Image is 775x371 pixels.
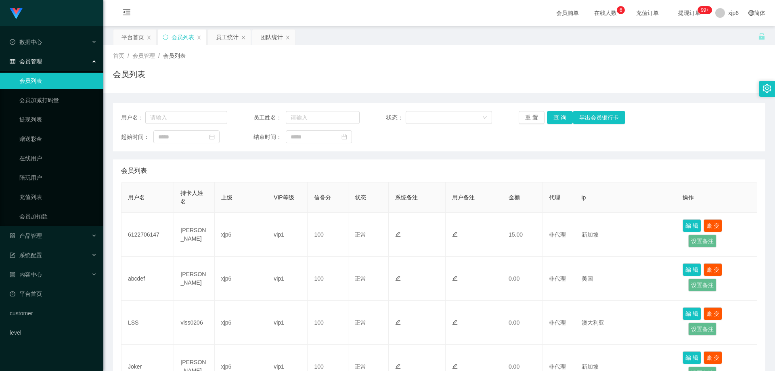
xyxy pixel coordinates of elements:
button: 设置备注 [688,235,716,247]
td: 15.00 [502,213,542,257]
span: 用户备注 [452,194,475,201]
td: 100 [308,301,348,345]
span: 非代理 [549,319,566,326]
i: 图标: edit [395,231,401,237]
td: vip1 [267,257,308,301]
td: xjp6 [215,213,267,257]
span: 结束时间： [253,133,286,141]
span: 会员管理 [10,58,42,65]
sup: 6 [617,6,625,14]
span: 内容中心 [10,271,42,278]
img: logo.9652507e.png [10,8,23,19]
button: 账 变 [704,307,722,320]
i: 图标: close [147,35,151,40]
i: 图标: unlock [758,33,765,40]
td: xjp6 [215,257,267,301]
a: 图标: dashboard平台首页 [10,286,97,302]
a: 会员加扣款 [19,208,97,224]
td: vlss0206 [174,301,214,345]
td: 100 [308,213,348,257]
i: 图标: close [285,35,290,40]
button: 编 辑 [683,219,701,232]
input: 请输入 [145,111,227,124]
span: 操作 [683,194,694,201]
i: 图标: table [10,59,15,64]
span: 非代理 [549,363,566,370]
div: 会员列表 [172,29,194,45]
i: 图标: setting [762,84,771,93]
button: 编 辑 [683,351,701,364]
span: 会员管理 [132,52,155,59]
i: 图标: calendar [341,134,347,140]
div: 员工统计 [216,29,239,45]
span: 员工姓名： [253,113,286,122]
button: 设置备注 [688,279,716,291]
i: 图标: edit [395,363,401,369]
td: 0.00 [502,301,542,345]
td: vip1 [267,213,308,257]
span: 用户名： [121,113,145,122]
i: 图标: sync [163,34,168,40]
a: 充值列表 [19,189,97,205]
i: 图标: edit [452,319,458,325]
span: 系统配置 [10,252,42,258]
span: ip [582,194,586,201]
div: 团队统计 [260,29,283,45]
span: 状态： [386,113,406,122]
button: 账 变 [704,263,722,276]
button: 导出会员银行卡 [573,111,625,124]
i: 图标: close [197,35,201,40]
button: 编 辑 [683,263,701,276]
p: 6 [620,6,622,14]
a: 赠送彩金 [19,131,97,147]
button: 重 置 [519,111,545,124]
span: 充值订单 [632,10,663,16]
span: 首页 [113,52,124,59]
button: 设置备注 [688,323,716,335]
a: level [10,325,97,341]
a: 陪玩用户 [19,170,97,186]
button: 编 辑 [683,307,701,320]
i: 图标: edit [452,363,458,369]
span: 正常 [355,363,366,370]
td: 澳大利亚 [575,301,677,345]
button: 账 变 [704,219,722,232]
td: 0.00 [502,257,542,301]
i: 图标: check-circle-o [10,39,15,45]
span: VIP等级 [274,194,294,201]
span: 正常 [355,275,366,282]
span: 非代理 [549,275,566,282]
td: abcdef [121,257,174,301]
span: 正常 [355,231,366,238]
i: 图标: edit [452,275,458,281]
span: 用户名 [128,194,145,201]
td: [PERSON_NAME] [174,257,214,301]
td: xjp6 [215,301,267,345]
td: vip1 [267,301,308,345]
td: 6122706147 [121,213,174,257]
span: 非代理 [549,231,566,238]
button: 查 询 [547,111,573,124]
a: 会员加减打码量 [19,92,97,108]
span: 起始时间： [121,133,153,141]
span: / [128,52,129,59]
h1: 会员列表 [113,68,145,80]
span: 提现订单 [674,10,705,16]
td: 美国 [575,257,677,301]
span: 金额 [509,194,520,201]
span: 持卡人姓名 [180,190,203,205]
input: 请输入 [286,111,360,124]
i: 图标: calendar [209,134,215,140]
span: 正常 [355,319,366,326]
i: 图标: edit [395,275,401,281]
td: 新加坡 [575,213,677,257]
div: 平台首页 [121,29,144,45]
a: 提现列表 [19,111,97,128]
td: 100 [308,257,348,301]
sup: 262 [697,6,712,14]
td: LSS [121,301,174,345]
span: 会员列表 [163,52,186,59]
span: 数据中心 [10,39,42,45]
i: 图标: form [10,252,15,258]
i: 图标: close [241,35,246,40]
